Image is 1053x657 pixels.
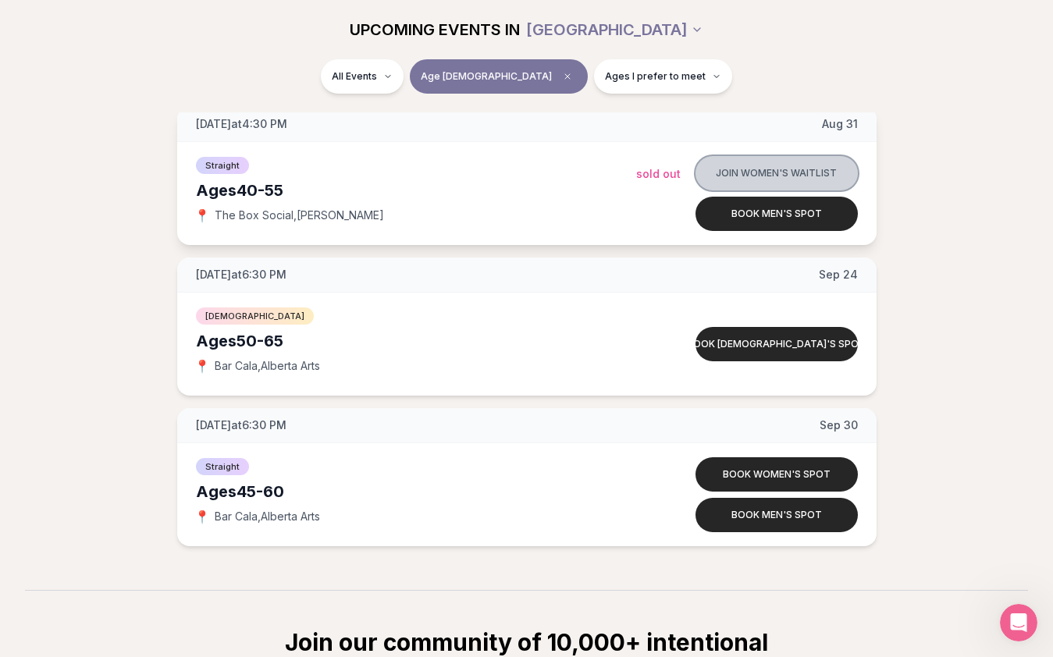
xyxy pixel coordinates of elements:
iframe: Intercom live chat [1000,604,1037,641]
span: 📍 [196,360,208,372]
span: [DEMOGRAPHIC_DATA] [196,307,314,325]
button: Join women's waitlist [695,156,858,190]
span: Ages I prefer to meet [605,70,706,83]
span: Aug 31 [822,116,858,132]
button: Age [DEMOGRAPHIC_DATA]Clear age [410,59,588,94]
button: [GEOGRAPHIC_DATA] [526,12,703,47]
span: 📍 [196,209,208,222]
span: [DATE] at 6:30 PM [196,267,286,282]
div: Ages 40-55 [196,179,636,201]
span: Sold Out [636,167,681,180]
span: Age [DEMOGRAPHIC_DATA] [421,70,552,83]
span: Bar Cala , Alberta Arts [215,509,320,524]
button: Book men's spot [695,498,858,532]
span: UPCOMING EVENTS IN [350,19,520,41]
div: Ages 45-60 [196,481,636,503]
button: All Events [321,59,404,94]
span: All Events [332,70,377,83]
span: [DATE] at 4:30 PM [196,116,287,132]
button: Ages I prefer to meet [594,59,732,94]
span: Straight [196,157,249,174]
span: Clear age [558,67,577,86]
span: 📍 [196,510,208,523]
button: Book men's spot [695,197,858,231]
span: [DATE] at 6:30 PM [196,417,286,433]
span: Bar Cala , Alberta Arts [215,358,320,374]
span: Sep 24 [819,267,858,282]
button: Book women's spot [695,457,858,492]
button: Book [DEMOGRAPHIC_DATA]'s spot [695,327,858,361]
div: Ages 50-65 [196,330,636,352]
span: Sep 30 [820,417,858,433]
span: Straight [196,458,249,475]
span: The Box Social , [PERSON_NAME] [215,208,384,223]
